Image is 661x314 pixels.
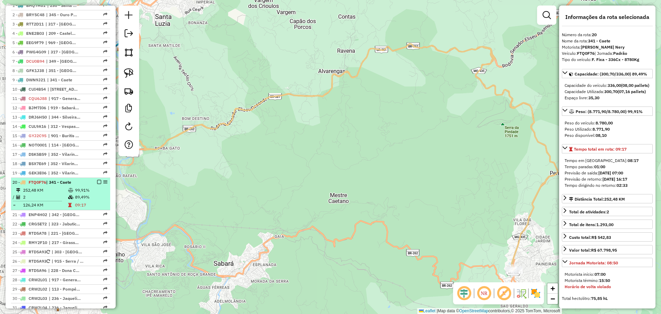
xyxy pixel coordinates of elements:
[29,268,46,273] span: RTD5A96
[48,105,80,111] span: 919 - Sabará II
[12,277,47,282] span: 28 -
[613,51,627,56] strong: Padrão
[12,305,47,310] span: 31 -
[437,308,438,313] span: |
[607,209,609,214] strong: 2
[592,126,610,132] strong: 8.771,90
[103,115,107,119] em: Rota exportada
[12,114,47,120] span: 13 -
[540,8,554,22] a: Exibir filtros
[26,59,44,64] span: DCU0B94
[47,77,79,83] span: 341 - Caete
[569,260,618,266] div: Jornada Motorista: 08:50
[595,51,627,56] span: | Jornada:
[12,296,47,301] span: 30 -
[48,133,80,139] span: 901 - Buritis (UDC Horto), 904 - Padre Eustaquio (UDC Glória), 908 - centro 1 (UDC Horto), 910 - ...
[29,180,46,185] span: FTQ0F76
[26,77,45,82] span: DWN9J21
[12,3,45,8] span: 1 -
[562,107,653,116] a: Peso: (8.771,90/8.780,00) 99,91%
[565,284,611,289] strong: Horário de volta violado
[48,170,80,176] span: 352 - Vilarinho (UDC Céu Azul)
[595,272,606,277] strong: 07:00
[29,142,47,148] span: NOT0001
[29,305,47,310] span: CRW2L04
[29,96,47,101] span: CQU6J88
[565,95,650,101] div: Espaço livre:
[12,77,45,82] span: 9 -
[12,133,46,138] span: 15 -
[103,161,107,165] em: Rota exportada
[12,96,47,101] span: 11 -
[29,286,47,292] span: CRW2L02
[565,82,650,89] div: Capacidade do veículo:
[29,105,46,110] span: BJM7I06
[562,269,653,293] div: Jornada Motorista: 08:50
[122,27,136,42] a: Exportar sessão
[562,117,653,141] div: Peso: (8.771,90/8.780,00) 99,91%
[46,180,71,185] span: | 341 - Caete
[26,31,44,36] span: ENE2B03
[417,308,562,314] div: Map data © contributors,© 2025 TomTom, Microsoft
[26,40,44,45] span: EEG9F79
[52,258,83,264] span: 915 - Serra / Santa Efigênia (UDC Horto), 916 - Taguaril (UDC Horto)
[562,220,653,229] a: Total de itens:1.293,00
[46,58,78,64] span: 349 - São Gabriel / Ouro Minas
[103,87,107,91] em: Rota exportada
[602,176,627,182] strong: [DATE] 16:17
[530,288,541,299] img: Exibir/Ocultar setores
[12,40,44,45] span: 5 -
[29,87,46,92] span: CUI4B54
[569,247,617,253] div: Valor total:
[12,49,46,54] span: 6 -
[591,235,611,240] strong: R$ 542,83
[592,32,597,37] strong: 20
[103,212,107,216] em: Rota exportada
[29,249,46,254] span: RTD5A93
[565,126,650,132] div: Peso Utilizado:
[596,133,607,138] strong: 08,10
[565,182,650,189] div: Tempo dirigindo no retorno:
[48,49,80,55] span: 317 - Moradas Do Lago
[565,271,650,277] div: Motorista início:
[103,59,107,63] em: Rota exportada
[617,183,628,188] strong: 02:33
[103,133,107,138] em: Rota exportada
[565,164,650,170] div: Tempo paradas:
[122,8,136,24] a: Nova sessão e pesquisa
[516,288,527,299] img: Fluxo de ruas
[29,231,46,236] span: RTD5A78
[68,188,73,192] i: % de utilização do peso
[562,295,653,302] div: Total hectolitro:
[103,78,107,82] em: Rota exportada
[49,142,80,148] span: 114 - Cidade Nova / Sagrada Familia (UDC Horto), 219 - Maria Helena (UDC Céu Azul), 221 - Jardim ...
[12,231,46,236] span: 23 -
[103,12,107,17] em: Rota exportada
[48,230,80,236] span: 221 - Jardim dos Comerciarios (UDC Céu Azul)
[562,44,653,50] div: Motorista:
[565,277,650,284] div: Motorista término:
[596,222,613,227] strong: 1.293,00
[12,170,46,175] span: 19 -
[103,96,107,100] em: Rota exportada
[550,284,555,293] span: +
[12,221,47,226] span: 22 -
[29,240,47,245] span: RMY2F10
[29,152,46,157] span: DSK5B59
[103,296,107,300] em: Rota exportada
[26,21,44,27] span: RTT2D11
[591,296,608,301] strong: 75,85 hL
[48,161,80,167] span: 352 - Vilarinho (UDC Céu Azul)
[562,232,653,242] a: Custo total:R$ 542,83
[598,170,623,175] strong: [DATE] 07:00
[29,114,47,120] span: DRJ6H50
[594,164,605,169] strong: 01:00
[569,209,609,214] span: Total de atividades:
[103,277,107,282] em: Rota exportada
[103,22,107,26] em: Rota exportada
[12,12,44,17] span: 2 -
[596,120,613,125] strong: 8.780,00
[103,259,107,263] em: Rota exportada
[26,12,44,17] span: BRY5C48
[48,151,80,158] span: 352 - Vilarinho (UDC Céu Azul)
